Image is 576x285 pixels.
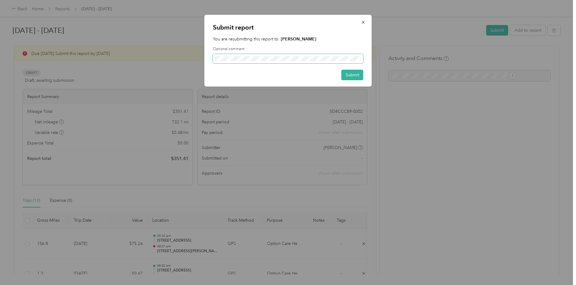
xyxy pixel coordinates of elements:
[341,70,363,80] button: Submit
[281,36,316,42] strong: [PERSON_NAME]
[213,46,363,52] label: Optional comment
[542,251,576,285] iframe: Everlance-gr Chat Button Frame
[213,36,363,42] p: You are resubmitting this report to:
[213,23,363,32] p: Submit report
